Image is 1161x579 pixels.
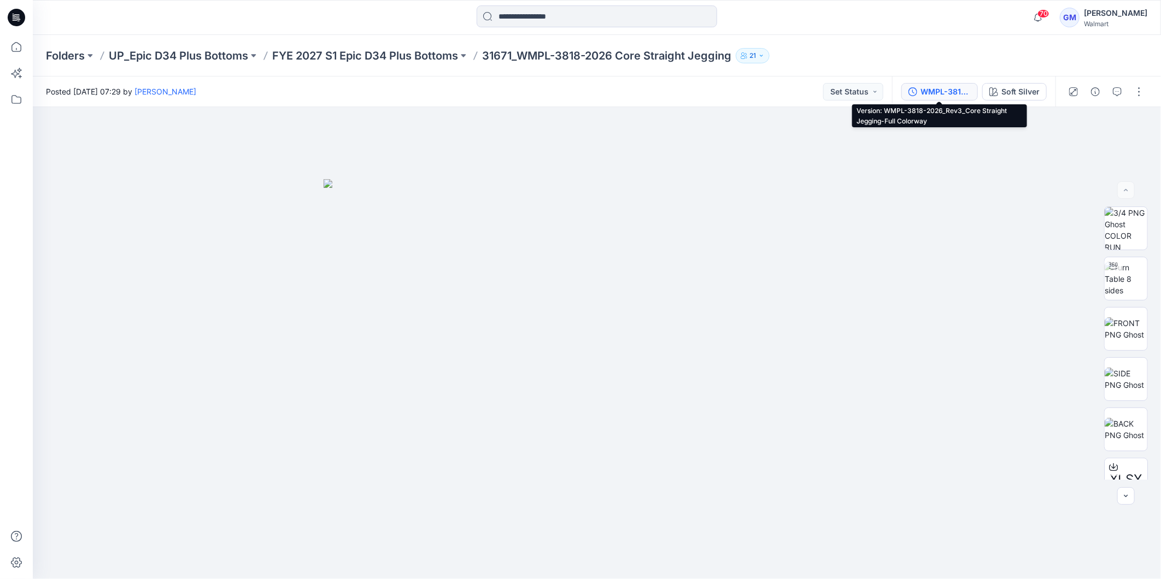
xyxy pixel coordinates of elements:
[1037,9,1049,18] span: 70
[1084,20,1147,28] div: Walmart
[482,48,731,63] p: 31671_WMPL-3818-2026 Core Straight Jegging
[46,48,85,63] a: Folders
[749,50,756,62] p: 21
[1084,7,1147,20] div: [PERSON_NAME]
[736,48,770,63] button: 21
[901,83,978,101] button: WMPL-3818-2026_Rev3_Core Straight Jegging-Full Colorway
[272,48,458,63] a: FYE 2027 S1 Epic D34 Plus Bottoms
[1087,83,1104,101] button: Details
[1105,207,1147,250] img: 3/4 PNG Ghost COLOR RUN
[1110,470,1142,489] span: XLSX
[920,86,971,98] div: WMPL-3818-2026_Rev3_Core Straight Jegging-Full Colorway
[134,87,196,96] a: [PERSON_NAME]
[1105,418,1147,441] img: BACK PNG Ghost
[1001,86,1040,98] div: Soft Silver
[324,179,870,579] img: eyJhbGciOiJIUzI1NiIsImtpZCI6IjAiLCJzbHQiOiJzZXMiLCJ0eXAiOiJKV1QifQ.eyJkYXRhIjp7InR5cGUiOiJzdG9yYW...
[982,83,1047,101] button: Soft Silver
[1105,317,1147,340] img: FRONT PNG Ghost
[1105,262,1147,296] img: Turn Table 8 sides
[46,86,196,97] span: Posted [DATE] 07:29 by
[1105,368,1147,391] img: SIDE PNG Ghost
[1060,8,1080,27] div: GM
[109,48,248,63] a: UP_Epic D34 Plus Bottoms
